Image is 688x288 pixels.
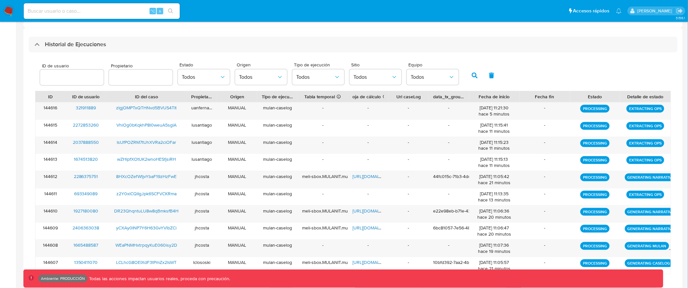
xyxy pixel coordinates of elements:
[676,7,683,14] a: Salir
[150,8,155,14] span: ⌥
[164,7,177,16] button: search-icon
[24,7,180,15] input: Buscar usuario o caso...
[41,277,85,280] p: Ambiente: PRODUCCIÓN
[616,8,622,14] a: Notificaciones
[637,8,674,14] p: diego.assum@mercadolibre.com
[676,15,685,21] span: 3.156.1
[159,8,161,14] span: s
[573,7,610,14] span: Accesos rápidos
[87,276,231,282] p: Todas las acciones impactan usuarios reales, proceda con precaución.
